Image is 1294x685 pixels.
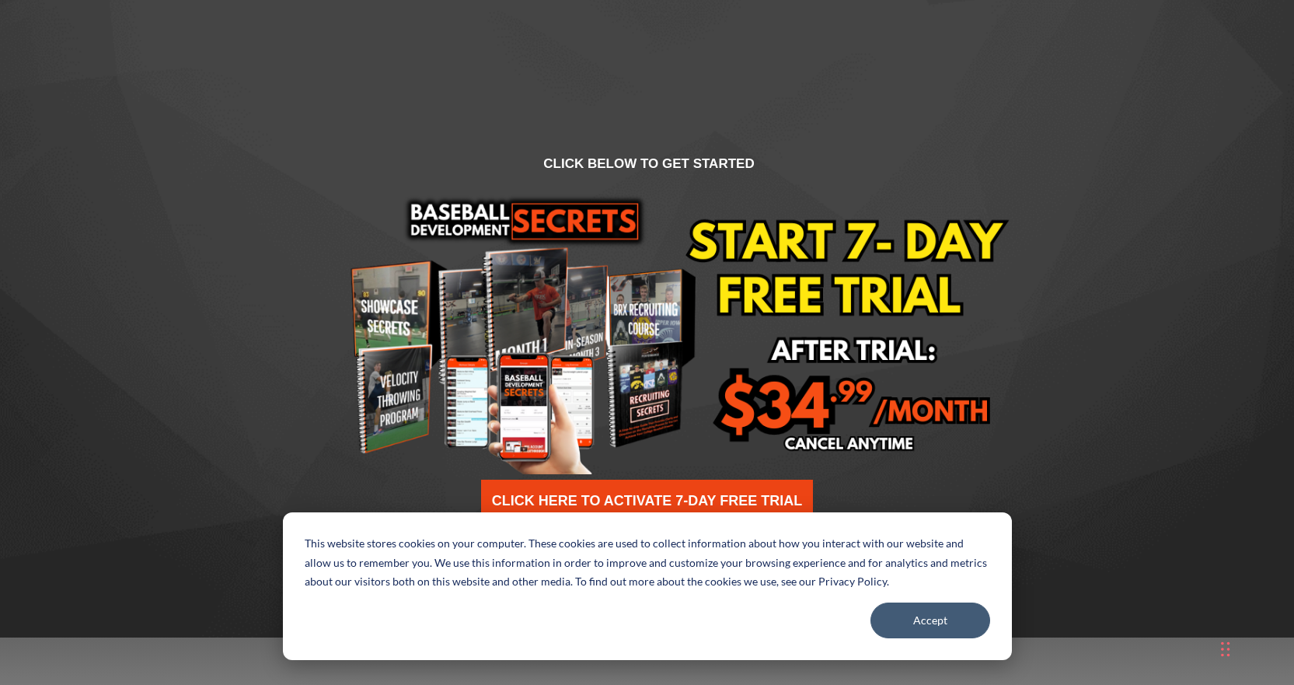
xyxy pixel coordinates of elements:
div: Drag [1221,626,1230,673]
a: CLICK HERE TO ACTIVATE 7-DAY FREE TRIAL [481,480,813,522]
span: CLICK BELOW TO GET STARTED [543,156,754,171]
button: Accept [870,603,990,638]
img: 1 MONTH OF FREE ONLINE TRAINING-9 [259,187,1036,474]
iframe: Chat Widget [1073,517,1294,685]
div: Cookie banner [283,512,1012,660]
p: This website stores cookies on your computer. These cookies are used to collect information about... [305,534,990,592]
